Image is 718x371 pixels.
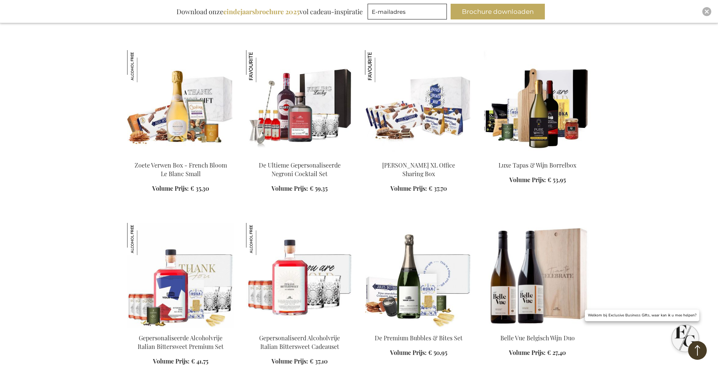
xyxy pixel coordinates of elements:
[246,223,278,255] img: Gepersonaliseerd Alcoholvrije Italian Bittersweet Cadeauset
[246,50,278,82] img: De Ultieme Gepersonaliseerde Negroni Cocktail Set
[153,357,190,365] span: Volume Prijs:
[152,184,209,193] a: Volume Prijs: € 35,30
[705,9,709,14] img: Close
[259,161,341,178] a: De Ultieme Gepersonaliseerde Negroni Cocktail Set
[135,161,227,178] a: Zoete Verwen Box - French Bloom Le Blanc Small
[152,184,189,192] span: Volume Prijs:
[173,4,366,19] div: Download onze vol cadeau-inspiratie
[310,184,328,192] span: € 59,35
[259,334,340,350] a: Gepersonaliseerd Alcoholvrije Italian Bittersweet Cadeauset
[498,161,576,169] a: Luxe Tapas & Wijn Borrelbox
[509,349,566,357] a: Volume Prijs: € 27,40
[271,184,308,192] span: Volume Prijs:
[509,349,546,356] span: Volume Prijs:
[127,223,159,255] img: Gepersonaliseerde Alcoholvrije Italian Bittersweet Premium Set
[365,50,397,82] img: Jules Destrooper XL Office Sharing Box
[451,4,545,19] button: Brochure downloaden
[368,4,447,19] input: E-mailadres
[223,7,300,16] b: eindejaarsbrochure 2025
[509,176,546,184] span: Volume Prijs:
[153,357,208,366] a: Volume Prijs: € 41,75
[127,152,234,159] a: Sweet Treats Box - French Bloom Le Blanc Small Zoete Verwen Box - French Bloom Le Blanc Small
[190,184,209,192] span: € 35,30
[246,325,353,332] a: Personalised Non-Alcoholic Italian Bittersweet Gift Gepersonaliseerd Alcoholvrije Italian Bitters...
[246,50,353,155] img: The Ultimate Personalized Negroni Cocktail Set
[702,7,711,16] div: Close
[191,357,208,365] span: € 41,75
[138,334,224,350] a: Gepersonaliseerde Alcoholvrije Italian Bittersweet Premium Set
[484,50,591,155] img: Luxury Tapas & Wine Apéro Box
[365,50,472,155] img: Jules Destrooper XL Office Sharing Box
[127,325,234,332] a: Personalised Non-Alcoholic Italian Bittersweet Premium Set Gepersonaliseerde Alcoholvrije Italian...
[547,176,566,184] span: € 53,95
[271,357,328,366] a: Volume Prijs: € 37,10
[484,152,591,159] a: Luxury Tapas & Wine Apéro Box
[271,184,328,193] a: Volume Prijs: € 59,35
[271,357,308,365] span: Volume Prijs:
[246,152,353,159] a: The Ultimate Personalized Negroni Cocktail Set De Ultieme Gepersonaliseerde Negroni Cocktail Set
[127,50,234,155] img: Sweet Treats Box - French Bloom Le Blanc Small
[127,50,159,82] img: Zoete Verwen Box - French Bloom Le Blanc Small
[547,349,566,356] span: € 27,40
[509,176,566,184] a: Volume Prijs: € 53,95
[484,325,591,332] a: Belle Vue Belgisch Wijn Duo
[365,325,472,332] a: The Premium Bubbles & Bites Set
[246,223,353,328] img: Personalised Non-Alcoholic Italian Bittersweet Gift
[375,334,463,342] a: De Premium Bubbles & Bites Set
[390,349,427,356] span: Volume Prijs:
[484,223,591,328] img: Belle Vue Belgisch Wijn Duo
[500,334,575,342] a: Belle Vue Belgisch Wijn Duo
[310,357,328,365] span: € 37,10
[368,4,449,22] form: marketing offers and promotions
[365,223,472,328] img: The Premium Bubbles & Bites Set
[390,349,447,357] a: Volume Prijs: € 50,95
[428,349,447,356] span: € 50,95
[127,223,234,328] img: Personalised Non-Alcoholic Italian Bittersweet Premium Set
